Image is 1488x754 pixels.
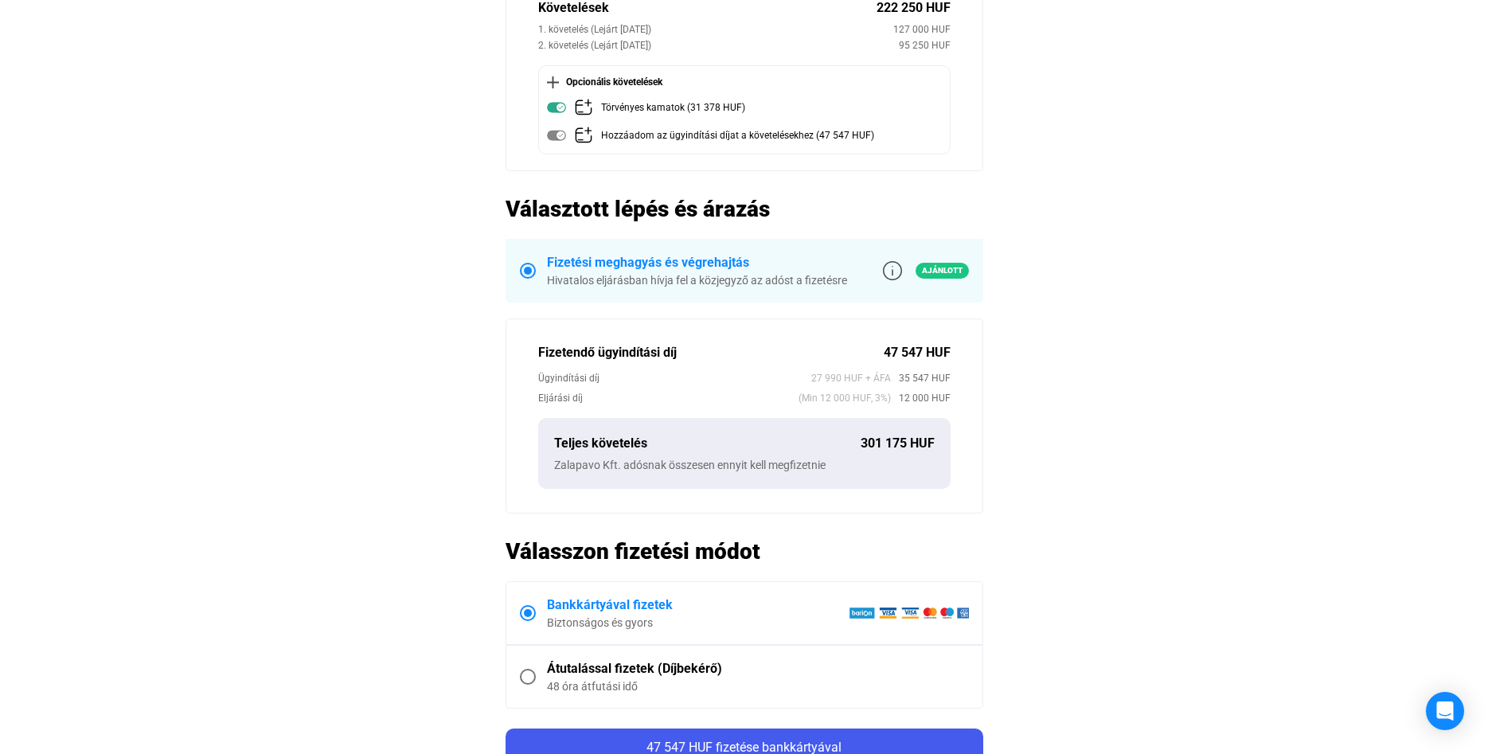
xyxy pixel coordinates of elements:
div: Hivatalos eljárásban hívja fel a közjegyző az adóst a fizetésre [547,272,847,288]
span: 12 000 HUF [891,390,951,406]
div: 47 547 HUF [884,343,951,362]
div: 127 000 HUF [893,21,951,37]
div: Fizetendő ügyindítási díj [538,343,884,362]
span: 35 547 HUF [891,370,951,386]
div: 301 175 HUF [861,434,935,453]
h2: Választott lépés és árazás [506,195,983,223]
div: Teljes követelés [554,434,861,453]
img: barion [849,607,969,619]
span: (Min 12 000 HUF, 3%) [799,390,891,406]
span: Ajánlott [916,263,969,279]
div: Hozzáadom az ügyindítási díjat a követelésekhez (47 547 HUF) [601,126,874,146]
div: Opcionális követelések [547,74,942,90]
div: Bankkártyával fizetek [547,596,849,615]
div: 2. követelés (Lejárt [DATE]) [538,37,899,53]
div: Törvényes kamatok (31 378 HUF) [601,98,745,118]
img: plus-black [547,76,559,88]
h2: Válasszon fizetési módot [506,537,983,565]
div: Eljárási díj [538,390,799,406]
img: toggle-on [547,98,566,117]
img: info-grey-outline [883,261,902,280]
div: Átutalással fizetek (Díjbekérő) [547,659,969,678]
div: Biztonságos és gyors [547,615,849,631]
div: Ügyindítási díj [538,370,811,386]
a: info-grey-outlineAjánlott [883,261,969,280]
div: Open Intercom Messenger [1426,692,1464,730]
span: 27 990 HUF + ÁFA [811,370,891,386]
div: Zalapavo Kft. adósnak összesen ennyit kell megfizetnie [554,457,935,473]
img: add-claim [574,126,593,145]
img: toggle-on-disabled [547,126,566,145]
div: 95 250 HUF [899,37,951,53]
div: 1. követelés (Lejárt [DATE]) [538,21,893,37]
div: 48 óra átfutási idő [547,678,969,694]
div: Fizetési meghagyás és végrehajtás [547,253,847,272]
img: add-claim [574,98,593,117]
